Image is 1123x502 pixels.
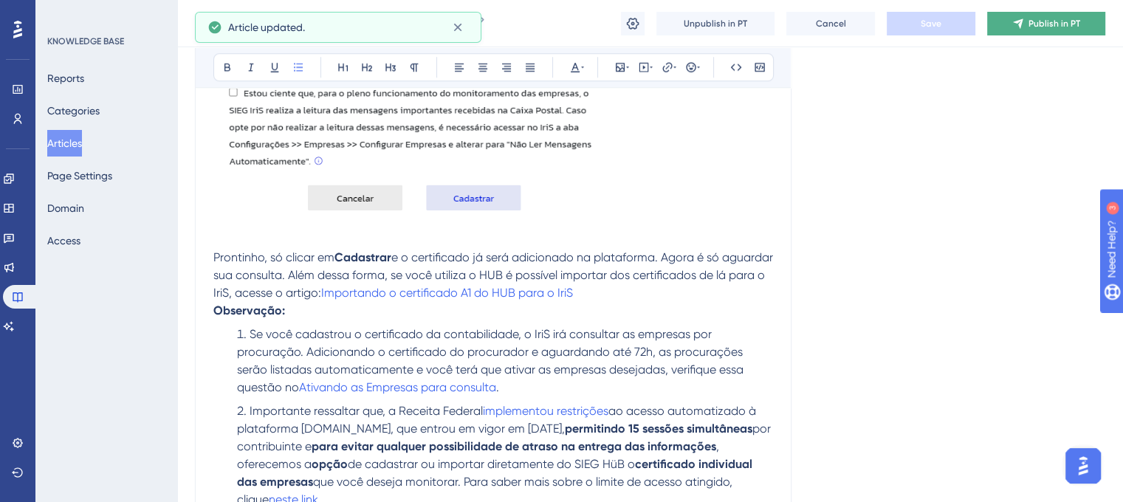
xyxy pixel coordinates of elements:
[921,18,941,30] span: Save
[250,404,483,418] span: Importante ressaltar que, a Receita Federal
[684,18,747,30] span: Unpublish in PT
[1061,444,1105,488] iframe: UserGuiding AI Assistant Launcher
[565,422,752,436] strong: permitindo 15 sessões simultâneas
[887,12,975,35] button: Save
[237,327,746,394] span: Se você cadastrou o certificado da contabilidade, o IriS irá consultar as empresas por procuração...
[47,35,124,47] div: KNOWLEDGE BASE
[103,7,107,19] div: 3
[237,439,722,471] span: , oferecemos a
[237,422,774,453] span: por contribuinte e
[1028,18,1080,30] span: Publish in PT
[656,12,775,35] button: Unpublish in PT
[213,250,334,264] span: Prontinho, só clicar em
[47,195,84,221] button: Domain
[321,286,573,300] a: Importando o certificado A1 do HUB para o IriS
[213,303,285,317] strong: Observação:
[47,65,84,92] button: Reports
[47,162,112,189] button: Page Settings
[312,457,348,471] strong: opção
[496,380,499,394] span: .
[348,457,635,471] span: de cadastrar ou importar diretamente do SIEG HüB o
[213,250,776,300] span: e o certificado já será adicionado na plataforma. Agora é só aguardar sua consulta. Além dessa fo...
[987,12,1105,35] button: Publish in PT
[816,18,846,30] span: Cancel
[47,227,80,254] button: Access
[237,457,755,489] strong: certificado individual das empresas
[312,439,716,453] strong: para evitar qualquer possibilidade de atraso na entrega das informações
[299,380,496,394] a: Ativando as Empresas para consulta
[228,18,305,36] span: Article updated.
[47,97,100,124] button: Categories
[237,404,759,436] span: ao acesso automatizado à plataforma [DOMAIN_NAME], que entrou em vigor em [DATE],
[334,250,391,264] strong: Cadastrar
[47,130,82,157] button: Articles
[786,12,875,35] button: Cancel
[483,404,608,418] a: implementou restrições
[35,4,92,21] span: Need Help?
